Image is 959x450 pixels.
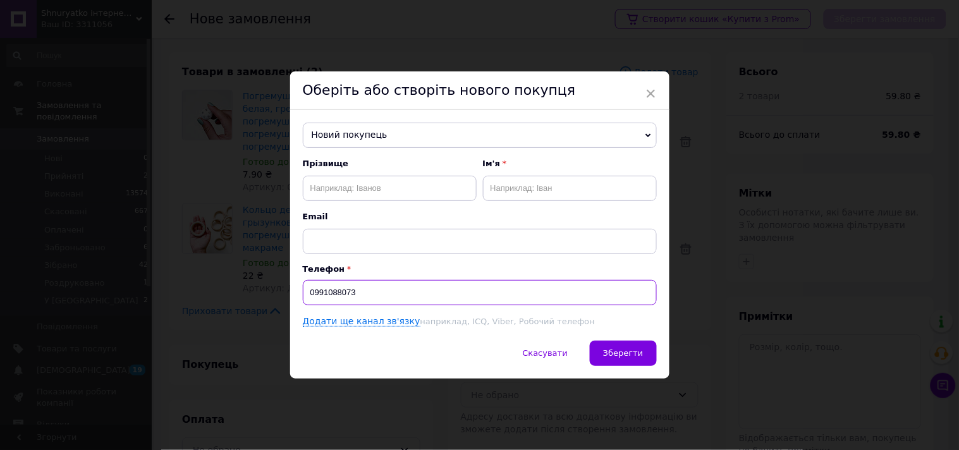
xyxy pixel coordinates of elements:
span: Прізвище [303,158,477,169]
button: Зберегти [590,341,656,366]
span: Ім'я [483,158,657,169]
div: Оберіть або створіть нового покупця [290,71,669,110]
input: +38 096 0000000 [303,280,657,305]
span: × [645,83,657,104]
span: Скасувати [523,348,568,358]
span: Email [303,211,657,222]
span: наприклад, ICQ, Viber, Робочий телефон [420,317,595,326]
button: Скасувати [510,341,581,366]
span: Зберегти [603,348,643,358]
input: Наприклад: Іванов [303,176,477,201]
a: Додати ще канал зв'язку [303,316,420,327]
input: Наприклад: Іван [483,176,657,201]
span: Новий покупець [303,123,657,148]
p: Телефон [303,264,657,274]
